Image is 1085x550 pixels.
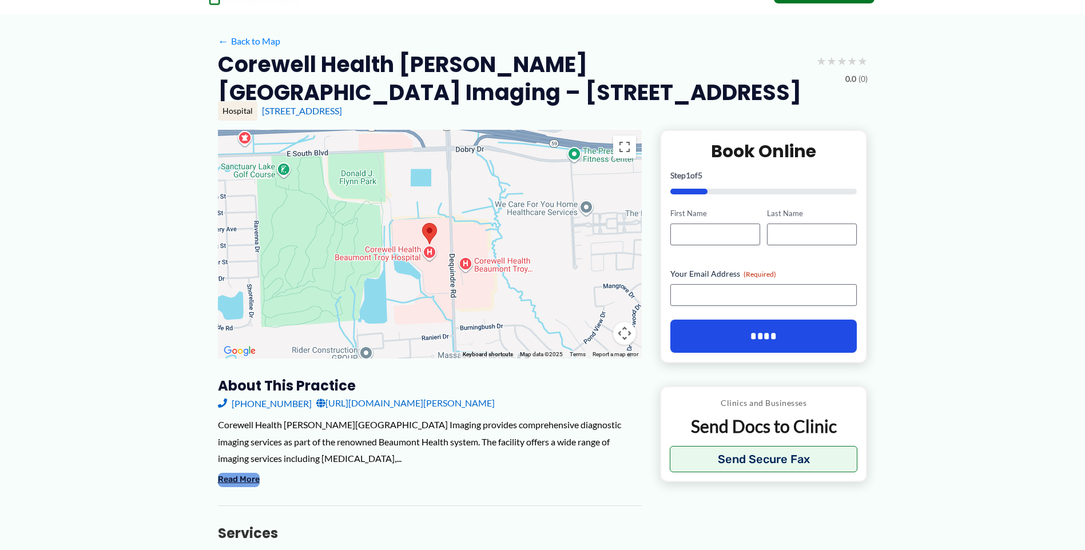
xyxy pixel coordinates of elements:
[857,50,868,71] span: ★
[221,344,259,358] a: Open this area in Google Maps (opens a new window)
[847,50,857,71] span: ★
[859,71,868,86] span: (0)
[218,33,280,50] a: ←Back to Map
[218,377,642,394] h3: About this practice
[218,35,229,46] span: ←
[520,351,563,357] span: Map data ©2025
[670,140,857,162] h2: Book Online
[221,344,259,358] img: Google
[670,268,857,280] label: Your Email Address
[218,416,642,467] div: Corewell Health [PERSON_NAME][GEOGRAPHIC_DATA] Imaging provides comprehensive diagnostic imaging ...
[686,170,690,180] span: 1
[613,135,636,158] button: Toggle fullscreen view
[316,394,495,412] a: [URL][DOMAIN_NAME][PERSON_NAME]
[670,415,858,437] p: Send Docs to Clinic
[218,394,312,412] a: [PHONE_NUMBER]
[837,50,847,71] span: ★
[613,322,636,345] button: Map camera controls
[670,172,857,180] p: Step of
[698,170,702,180] span: 5
[670,396,858,410] p: Clinics and Businesses
[593,351,638,357] a: Report a map error
[744,270,776,278] span: (Required)
[218,101,257,121] div: Hospital
[816,50,826,71] span: ★
[826,50,837,71] span: ★
[463,350,513,358] button: Keyboard shortcuts
[670,208,760,219] label: First Name
[262,105,342,116] a: [STREET_ADDRESS]
[767,208,857,219] label: Last Name
[670,446,858,472] button: Send Secure Fax
[218,524,642,542] h3: Services
[845,71,856,86] span: 0.0
[218,50,807,107] h2: Corewell Health [PERSON_NAME][GEOGRAPHIC_DATA] Imaging – [STREET_ADDRESS]
[570,351,586,357] a: Terms
[218,473,260,487] button: Read More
